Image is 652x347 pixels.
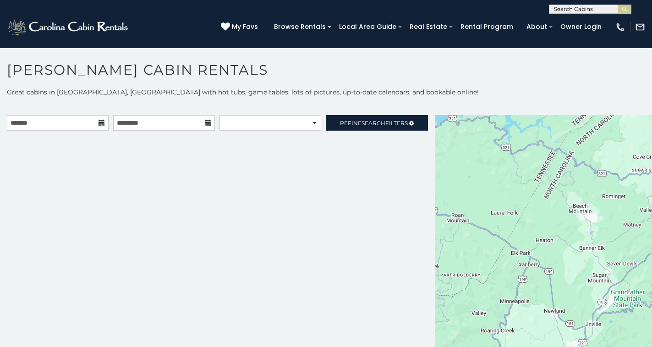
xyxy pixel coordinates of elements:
a: About [522,20,552,34]
img: phone-regular-white.png [615,22,625,32]
a: RefineSearchFilters [326,115,427,131]
span: My Favs [232,22,258,32]
img: mail-regular-white.png [635,22,645,32]
img: White-1-2.png [7,18,131,36]
a: Rental Program [456,20,518,34]
span: Refine Filters [340,120,408,127]
a: Browse Rentals [269,20,330,34]
span: Search [362,120,385,127]
a: Owner Login [556,20,606,34]
a: My Favs [221,22,260,32]
a: Local Area Guide [334,20,401,34]
a: Real Estate [405,20,452,34]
